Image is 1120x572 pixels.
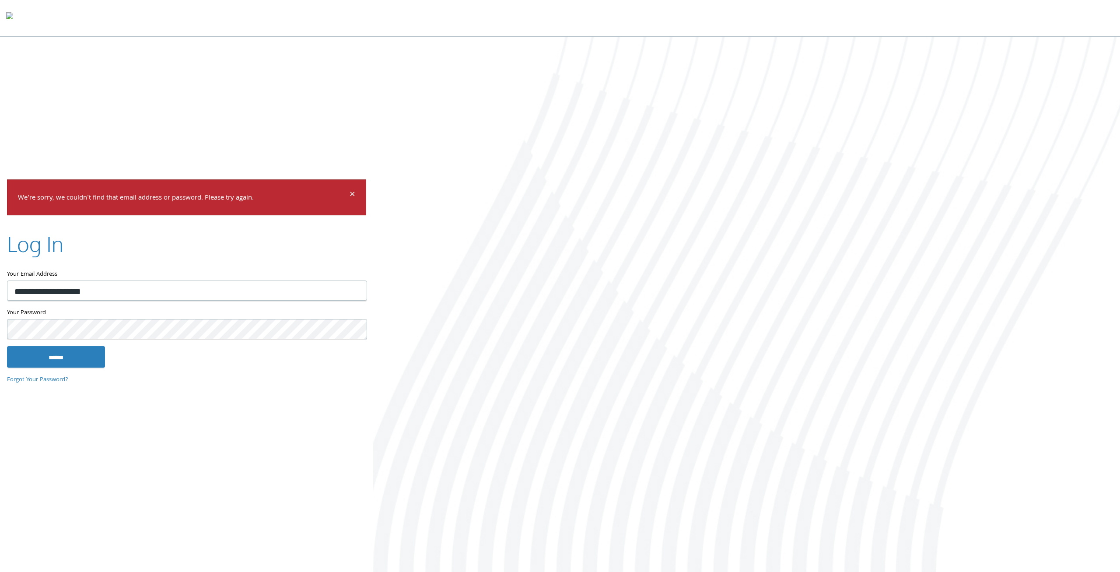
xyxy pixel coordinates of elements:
span: × [350,187,355,204]
label: Your Password [7,308,366,319]
img: todyl-logo-dark.svg [6,9,13,27]
button: Dismiss alert [350,190,355,201]
a: Forgot Your Password? [7,375,68,385]
p: We're sorry, we couldn't find that email address or password. Please try again. [18,192,348,205]
h2: Log In [7,229,63,259]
